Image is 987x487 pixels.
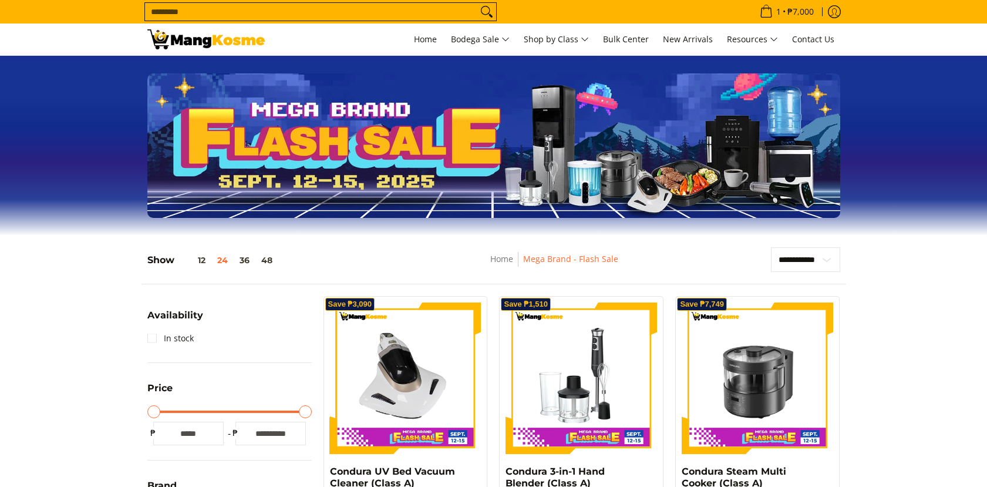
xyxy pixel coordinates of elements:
button: 12 [174,256,211,265]
a: Contact Us [786,23,840,55]
nav: Breadcrumbs [405,252,703,278]
span: Save ₱1,510 [504,301,548,308]
span: ₱ [230,427,241,439]
span: Bulk Center [603,33,649,45]
img: MANG KOSME MEGA BRAND FLASH SALE: September 12-15, 2025 l Mang Kosme [147,29,265,49]
button: 48 [255,256,278,265]
span: Shop by Class [524,32,589,47]
summary: Open [147,311,203,329]
span: Price [147,384,173,393]
a: Mega Brand - Flash Sale [523,253,618,264]
span: • [756,5,817,18]
button: 24 [211,256,234,265]
span: Bodega Sale [451,32,510,47]
span: New Arrivals [663,33,713,45]
span: Home [414,33,437,45]
button: Search [477,3,496,21]
h5: Show [147,254,278,266]
img: Condura Steam Multi Cooker (Class A) [682,303,833,454]
span: 1 [774,8,783,16]
span: Availability [147,311,203,320]
span: ₱ [147,427,159,439]
a: In stock [147,329,194,348]
button: 36 [234,256,255,265]
summary: Open [147,384,173,402]
a: Resources [721,23,784,55]
a: Shop by Class [518,23,595,55]
a: New Arrivals [657,23,719,55]
a: Bodega Sale [445,23,516,55]
span: Save ₱7,749 [680,301,724,308]
img: Condura UV Bed Vacuum Cleaner (Class A) [330,303,481,454]
a: Home [490,253,513,264]
span: ₱7,000 [786,8,816,16]
nav: Main Menu [277,23,840,55]
span: Resources [727,32,778,47]
span: Save ₱3,090 [328,301,372,308]
span: Contact Us [792,33,834,45]
a: Home [408,23,443,55]
a: Bulk Center [597,23,655,55]
img: Condura 3-in-1 Hand Blender (Class A) [506,303,657,454]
